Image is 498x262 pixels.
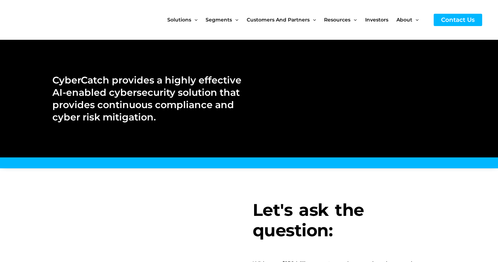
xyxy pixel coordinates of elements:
[365,5,396,35] a: Investors
[310,5,316,35] span: Menu Toggle
[412,5,419,35] span: Menu Toggle
[365,5,388,35] span: Investors
[350,5,357,35] span: Menu Toggle
[167,5,191,35] span: Solutions
[253,200,446,241] h3: Let's ask the question:
[167,5,427,35] nav: Site Navigation: New Main Menu
[434,14,482,26] a: Contact Us
[232,5,238,35] span: Menu Toggle
[52,74,242,123] h2: CyberCatch provides a highly effective AI-enabled cybersecurity solution that provides continuous...
[191,5,198,35] span: Menu Toggle
[206,5,232,35] span: Segments
[324,5,350,35] span: Resources
[12,5,97,35] img: CyberCatch
[247,5,310,35] span: Customers and Partners
[396,5,412,35] span: About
